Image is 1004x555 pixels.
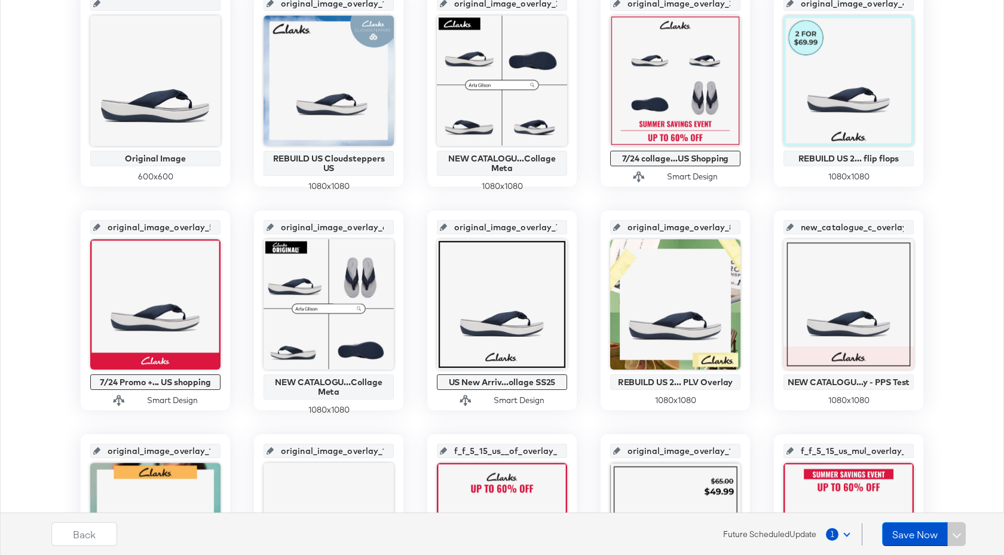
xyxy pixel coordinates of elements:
div: 1080 x 1080 [437,181,567,192]
div: NEW CATALOGU...Collage Meta [440,154,564,173]
span: 1 [826,528,838,541]
div: NEW CATALOGU...y - PPS Test [786,377,911,387]
button: 1 [825,523,856,545]
span: Future Scheduled Update [723,529,816,540]
div: Original Image [93,154,218,163]
div: Smart Design [494,395,544,406]
div: 1080 x 1080 [264,181,394,192]
div: Smart Design [147,395,198,406]
div: REBUILD US Cloudsteppers US [267,154,391,173]
div: NEW CATALOGU...Collage Meta [267,377,391,397]
div: 1080 x 1080 [264,404,394,416]
div: 1080 x 1080 [610,395,740,406]
div: 1080 x 1080 [783,395,914,406]
div: 600 x 600 [90,171,221,182]
button: Save Now [882,522,948,546]
div: US New Arriv...ollage SS25 [440,377,564,387]
div: 7/24 Promo +... US shopping [93,377,218,387]
div: REBUILD US 2... flip flops [786,154,911,163]
button: Back [51,522,117,546]
div: REBUILD US 2... PLV Overlay [613,377,737,387]
div: 1080 x 1080 [783,171,914,182]
div: Smart Design [667,171,718,182]
div: 7/24 collage...US Shopping [613,154,737,163]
